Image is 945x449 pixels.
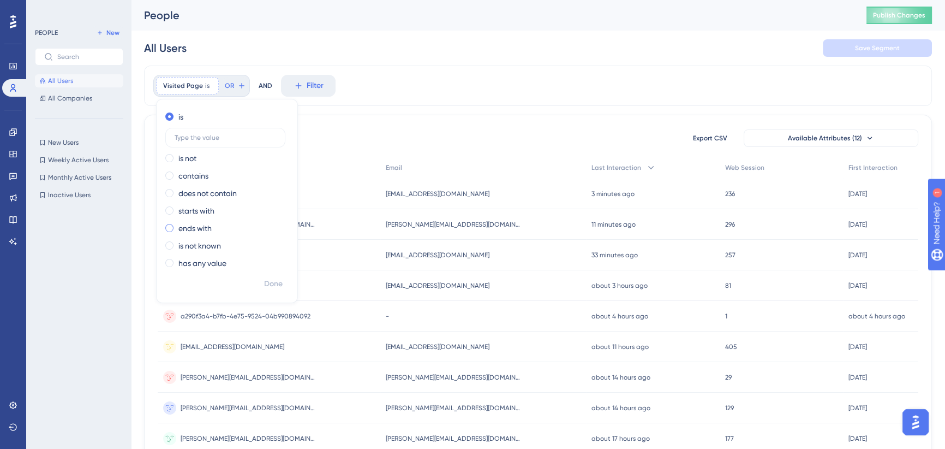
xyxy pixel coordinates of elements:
[35,188,123,202] button: Inactive Users
[848,190,867,198] time: [DATE]
[591,312,648,320] time: about 4 hours ago
[35,92,123,105] button: All Companies
[725,312,727,321] span: 1
[386,373,522,382] span: [PERSON_NAME][EMAIL_ADDRESS][DOMAIN_NAME]
[223,77,247,94] button: OR
[259,75,272,97] div: AND
[35,153,123,167] button: Weekly Active Users
[591,163,641,172] span: Last Interaction
[48,76,73,85] span: All Users
[591,282,648,290] time: about 3 hours ago
[848,343,867,351] time: [DATE]
[181,404,317,412] span: [PERSON_NAME][EMAIL_ADDRESS][DOMAIN_NAME]
[848,435,867,442] time: [DATE]
[591,404,650,412] time: about 14 hours ago
[725,220,735,229] span: 296
[181,312,310,321] span: a290f3a4-b7fb-4e75-9524-04b990894092
[788,134,862,143] span: Available Attributes (12)
[35,28,58,37] div: PEOPLE
[178,204,214,217] label: starts with
[48,191,91,199] span: Inactive Users
[725,342,737,351] span: 405
[26,3,68,16] span: Need Help?
[591,374,650,381] time: about 14 hours ago
[178,169,208,182] label: contains
[386,190,489,198] span: [EMAIL_ADDRESS][DOMAIN_NAME]
[48,138,79,147] span: New Users
[35,171,123,184] button: Monthly Active Users
[307,79,324,92] span: Filter
[823,39,932,57] button: Save Segment
[591,435,650,442] time: about 17 hours ago
[106,28,119,37] span: New
[386,404,522,412] span: [PERSON_NAME][EMAIL_ADDRESS][DOMAIN_NAME]
[848,404,867,412] time: [DATE]
[163,81,203,90] span: Visited Page
[144,8,839,23] div: People
[725,251,735,259] span: 257
[725,404,734,412] span: 129
[386,281,489,290] span: [EMAIL_ADDRESS][DOMAIN_NAME]
[175,134,276,141] input: Type the value
[591,251,638,259] time: 33 minutes ago
[866,7,932,24] button: Publish Changes
[57,53,114,61] input: Search
[178,222,212,235] label: ends with
[848,221,867,228] time: [DATE]
[258,274,289,294] button: Done
[205,81,210,90] span: is
[225,81,234,90] span: OR
[848,163,898,172] span: First Interaction
[725,163,764,172] span: Web Session
[725,373,732,382] span: 29
[35,74,123,87] button: All Users
[178,257,226,270] label: has any value
[386,312,389,321] span: -
[178,187,237,200] label: does not contain
[48,173,111,182] span: Monthly Active Users
[591,190,635,198] time: 3 minutes ago
[181,434,317,443] span: [PERSON_NAME][EMAIL_ADDRESS][DOMAIN_NAME]
[744,129,918,147] button: Available Attributes (12)
[848,312,905,320] time: about 4 hours ago
[178,239,221,252] label: is not known
[181,373,317,382] span: [PERSON_NAME][EMAIL_ADDRESS][DOMAIN_NAME]
[848,374,867,381] time: [DATE]
[899,406,932,439] iframe: UserGuiding AI Assistant Launcher
[76,5,79,14] div: 1
[725,434,734,443] span: 177
[591,343,649,351] time: about 11 hours ago
[693,134,727,143] span: Export CSV
[848,282,867,290] time: [DATE]
[264,277,283,291] span: Done
[386,163,402,172] span: Email
[144,40,187,56] div: All Users
[873,11,925,20] span: Publish Changes
[683,129,737,147] button: Export CSV
[848,251,867,259] time: [DATE]
[281,75,336,97] button: Filter
[725,190,735,198] span: 236
[35,136,123,149] button: New Users
[178,152,196,165] label: is not
[386,434,522,443] span: [PERSON_NAME][EMAIL_ADDRESS][DOMAIN_NAME]
[386,251,489,259] span: [EMAIL_ADDRESS][DOMAIN_NAME]
[591,221,636,228] time: 11 minutes ago
[725,281,731,290] span: 81
[181,342,284,351] span: [EMAIL_ADDRESS][DOMAIN_NAME]
[178,110,183,123] label: is
[48,94,92,103] span: All Companies
[855,44,900,52] span: Save Segment
[386,220,522,229] span: [PERSON_NAME][EMAIL_ADDRESS][DOMAIN_NAME]
[48,156,109,164] span: Weekly Active Users
[93,26,123,39] button: New
[386,342,489,351] span: [EMAIL_ADDRESS][DOMAIN_NAME]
